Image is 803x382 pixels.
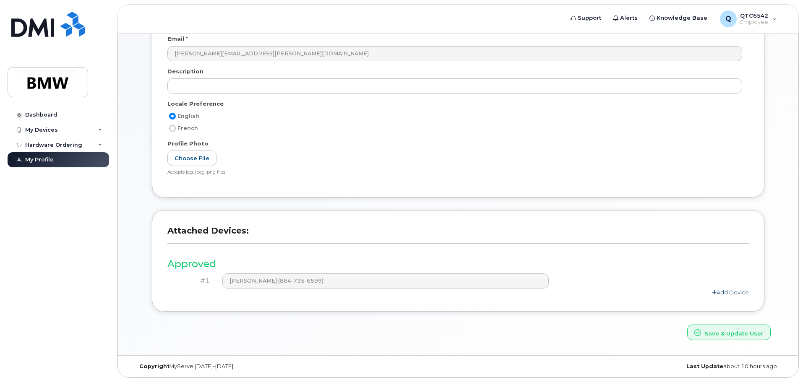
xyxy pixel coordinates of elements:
[167,140,209,148] label: Profile Photo
[169,125,176,132] input: French
[686,363,723,369] strong: Last Update
[167,151,216,166] label: Choose File
[167,226,749,244] h3: Attached Devices:
[578,14,601,22] span: Support
[167,169,742,176] div: Accepts jpg, jpeg, png files
[714,10,783,27] div: QTC6542
[740,19,768,26] span: Employee
[167,68,203,75] label: Description
[139,363,169,369] strong: Copyright
[657,14,707,22] span: Knowledge Base
[620,14,638,22] span: Alerts
[174,277,210,284] h4: #1
[566,363,783,370] div: about 10 hours ago
[644,10,713,26] a: Knowledge Base
[725,14,731,24] span: Q
[177,125,198,131] span: French
[740,12,768,19] span: QTC6542
[169,113,176,120] input: English
[607,10,644,26] a: Alerts
[565,10,607,26] a: Support
[177,113,199,119] span: English
[766,346,797,376] iframe: Messenger Launcher
[167,100,224,108] label: Locale Preference
[687,325,771,340] button: Save & Update User
[712,289,749,296] a: Add Device
[133,363,350,370] div: MyServe [DATE]–[DATE]
[167,35,188,43] label: Email *
[167,259,749,269] h3: Approved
